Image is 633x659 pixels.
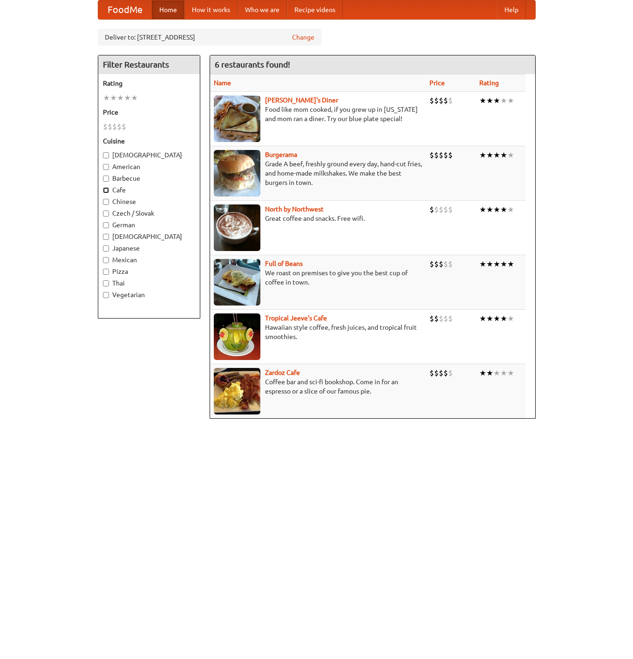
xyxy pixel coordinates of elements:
[500,150,507,160] li: ★
[507,204,514,215] li: ★
[429,79,445,87] a: Price
[439,150,443,160] li: $
[265,260,303,267] a: Full of Beans
[214,259,260,306] img: beans.jpg
[448,259,453,269] li: $
[434,204,439,215] li: $
[479,259,486,269] li: ★
[214,204,260,251] img: north.jpg
[214,105,422,123] p: Food like mom cooked, if you grew up in [US_STATE] and mom ran a diner. Try our blue plate special!
[265,151,297,158] a: Burgerama
[507,259,514,269] li: ★
[434,313,439,324] li: $
[214,323,422,341] p: Hawaiian style coffee, fresh juices, and tropical fruit smoothies.
[448,95,453,106] li: $
[124,93,131,103] li: ★
[443,313,448,324] li: $
[103,164,109,170] input: American
[214,159,422,187] p: Grade A beef, freshly ground every day, hand-cut fries, and home-made milkshakes. We make the bes...
[103,255,195,265] label: Mexican
[131,93,138,103] li: ★
[500,368,507,378] li: ★
[103,222,109,228] input: German
[103,150,195,160] label: [DEMOGRAPHIC_DATA]
[486,368,493,378] li: ★
[103,234,109,240] input: [DEMOGRAPHIC_DATA]
[493,204,500,215] li: ★
[479,204,486,215] li: ★
[214,313,260,360] img: jeeves.jpg
[493,150,500,160] li: ★
[103,245,109,251] input: Japanese
[287,0,343,19] a: Recipe videos
[292,33,314,42] a: Change
[117,122,122,132] li: $
[443,150,448,160] li: $
[265,96,338,104] a: [PERSON_NAME]'s Diner
[486,204,493,215] li: ★
[500,259,507,269] li: ★
[443,259,448,269] li: $
[103,136,195,146] h5: Cuisine
[429,95,434,106] li: $
[103,267,195,276] label: Pizza
[439,259,443,269] li: $
[122,122,126,132] li: $
[152,0,184,19] a: Home
[214,214,422,223] p: Great coffee and snacks. Free wifi.
[493,259,500,269] li: ★
[103,122,108,132] li: $
[507,368,514,378] li: ★
[103,152,109,158] input: [DEMOGRAPHIC_DATA]
[434,95,439,106] li: $
[265,369,300,376] b: Zardoz Cafe
[103,244,195,253] label: Japanese
[184,0,238,19] a: How it works
[103,209,195,218] label: Czech / Slovak
[103,108,195,117] h5: Price
[493,368,500,378] li: ★
[448,204,453,215] li: $
[103,199,109,205] input: Chinese
[500,313,507,324] li: ★
[479,368,486,378] li: ★
[103,187,109,193] input: Cafe
[429,204,434,215] li: $
[103,197,195,206] label: Chinese
[112,122,117,132] li: $
[214,377,422,396] p: Coffee bar and sci-fi bookshop. Come in for an espresso or a slice of our famous pie.
[497,0,526,19] a: Help
[103,257,109,263] input: Mexican
[486,95,493,106] li: ★
[486,313,493,324] li: ★
[434,368,439,378] li: $
[103,232,195,241] label: [DEMOGRAPHIC_DATA]
[500,95,507,106] li: ★
[103,280,109,286] input: Thai
[434,150,439,160] li: $
[429,150,434,160] li: $
[439,204,443,215] li: $
[439,368,443,378] li: $
[103,220,195,230] label: German
[103,162,195,171] label: American
[238,0,287,19] a: Who we are
[479,150,486,160] li: ★
[214,150,260,197] img: burgerama.jpg
[265,314,327,322] a: Tropical Jeeve's Cafe
[439,95,443,106] li: $
[265,205,324,213] a: North by Northwest
[108,122,112,132] li: $
[448,368,453,378] li: $
[507,95,514,106] li: ★
[214,268,422,287] p: We roast on premises to give you the best cup of coffee in town.
[214,95,260,142] img: sallys.jpg
[429,368,434,378] li: $
[443,368,448,378] li: $
[443,204,448,215] li: $
[448,150,453,160] li: $
[98,0,152,19] a: FoodMe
